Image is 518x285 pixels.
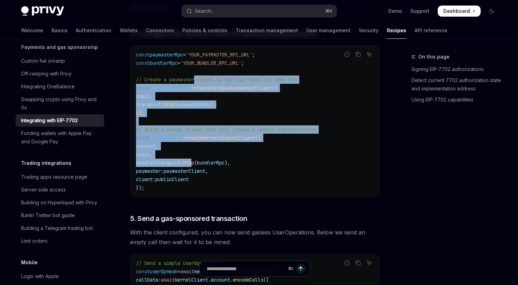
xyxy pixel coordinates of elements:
span: const [136,60,150,66]
a: Building a Telegram trading bot [16,222,104,234]
span: 'YOUR_PAYMASTER_RPC_URL' [186,52,252,58]
span: 'YOUR_BUNDLER_RPC_URL' [180,60,241,66]
span: paymasterRpc [150,52,183,58]
span: = [183,135,186,141]
a: Limit orders [16,235,104,247]
span: ; [241,60,244,66]
span: // Create a paymaster client so the user does not need ETH [136,77,297,83]
div: Building a Telegram trading bot [21,224,93,232]
span: const [136,85,150,91]
div: Limit orders [21,237,47,245]
span: = [183,52,186,58]
a: Transaction management [236,22,298,39]
a: Login with Apple [16,270,104,283]
span: With the client configured, you can now send gasless UserOperations. Below we send an empty call ... [130,228,380,247]
span: ; [252,52,255,58]
button: Send message [296,264,306,274]
span: kernelClient [150,135,183,141]
div: Bankr Twitter bot guide [21,211,75,220]
a: Welcome [21,22,43,39]
a: Bankr Twitter bot guide [16,209,104,222]
img: dark logo [21,6,64,16]
a: Funding wallets with Apple Pay and Google Pay [16,127,104,148]
a: Demo [388,8,402,15]
span: }); [136,110,144,116]
span: ), [225,160,230,166]
span: // Build a Kernel client that will create & submit UserOperations [136,126,316,133]
span: ) [211,101,213,108]
span: paymasterClient [164,168,205,174]
span: paymasterClient [150,85,191,91]
a: Policies & controls [182,22,227,39]
div: Login with Apple [21,272,59,280]
a: Recipes [387,22,406,39]
div: Off-ramping with Privy [21,70,72,78]
a: Trading apps resource page [16,171,104,183]
a: Integrating OneBalance [16,80,104,93]
a: Swapping crypto using Privy and 0x [16,93,104,114]
span: , [205,168,208,174]
span: ({ [272,85,277,91]
a: Signing EIP-7702 authorizations [411,64,503,75]
button: Report incorrect code [343,258,352,267]
a: Integrating with EIP-7702 [16,114,104,127]
a: Connectors [146,22,174,39]
span: = [191,85,194,91]
div: Building on Hyperliquid with Privy [21,198,97,207]
a: Server-side access [16,184,104,196]
a: Detect current 7702 authorization state and implementation address [411,75,503,94]
span: ⌘ K [325,8,333,14]
a: Basics [52,22,67,39]
span: transport: [136,101,164,108]
span: bundlerTransport: [136,160,183,166]
div: Integrating with EIP-7702 [21,116,78,125]
button: Open search [182,5,337,17]
a: Using EIP-7702 capabilities [411,94,503,105]
a: Security [359,22,379,39]
div: Integrating OneBalance [21,82,75,91]
a: Off-ramping with Privy [16,68,104,80]
span: ( [175,101,178,108]
span: client: [136,176,155,182]
button: Copy the contents from the code block [354,258,363,267]
button: Ask AI [365,50,374,59]
h5: Trading integrations [21,159,71,167]
span: 5. Send a gas-sponsored transaction [130,214,247,223]
a: Custom fiat onramp [16,55,104,67]
span: Dashboard [443,8,470,15]
div: Custom fiat onramp [21,57,65,65]
span: ( [194,160,197,166]
a: API reference [415,22,447,39]
span: account [136,143,155,149]
span: On this page [418,53,449,61]
div: Trading apps resource page [21,173,87,181]
input: Ask a question... [207,261,285,276]
a: Dashboard [438,6,481,17]
span: const [136,135,150,141]
a: Authentication [76,22,111,39]
a: Support [410,8,429,15]
span: const [136,52,150,58]
span: publicClient [155,176,189,182]
div: Search... [195,7,214,15]
button: Toggle dark mode [486,6,497,17]
span: paymasterRpc [178,101,211,108]
span: http [183,160,194,166]
div: Server-side access [21,186,66,194]
div: Swapping crypto using Privy and 0x [21,95,100,112]
span: createKernelAccountClient [186,135,255,141]
span: , [150,151,153,158]
span: bundlerRpc [150,60,178,66]
span: = [178,60,180,66]
span: }); [136,185,144,191]
span: chain [136,151,150,158]
button: Copy the contents from the code block [354,50,363,59]
span: createZeroDevPaymasterClient [194,85,272,91]
span: http [164,101,175,108]
span: , [155,143,158,149]
a: User management [306,22,351,39]
a: Wallets [120,22,138,39]
span: ({ [255,135,261,141]
div: Funding wallets with Apple Pay and Google Pay [21,129,100,146]
h5: Mobile [21,258,38,267]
